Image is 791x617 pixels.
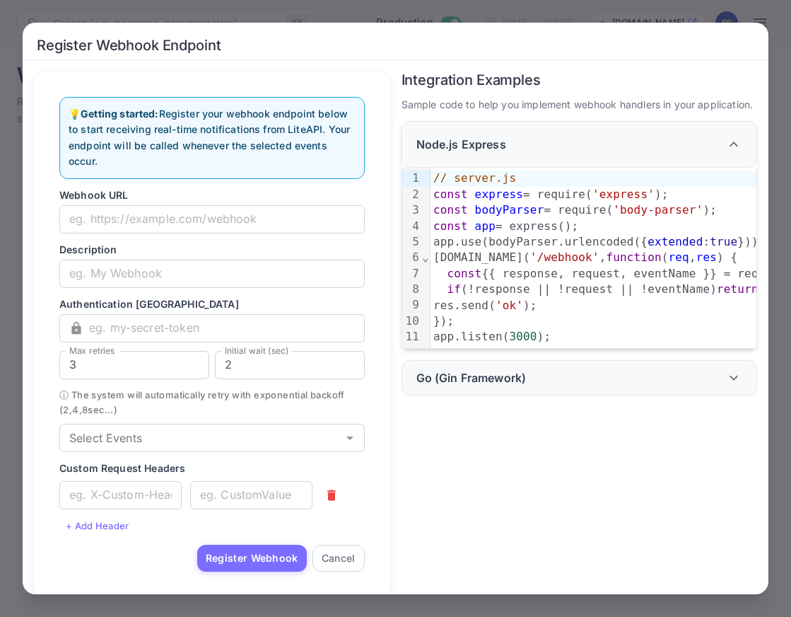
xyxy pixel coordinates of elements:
[496,299,523,312] span: 'ok'
[530,250,599,264] span: '/webhook'
[69,106,356,170] p: 💡 Register your webhook endpoint below to start receiving real-time notifications from LiteAPI. Y...
[64,428,337,448] input: Choose event types...
[402,71,758,88] h6: Integration Examples
[433,219,468,233] span: const
[59,461,365,475] p: Custom Request Headers
[190,481,312,509] input: eg. CustomValue
[475,203,544,217] span: bodyParser
[402,313,422,329] div: 10
[421,250,430,264] span: Fold line
[669,250,689,264] span: req
[696,250,717,264] span: res
[81,108,158,120] strong: Getting started:
[402,202,422,218] div: 3
[402,171,422,186] div: 1
[59,260,365,288] input: eg. My Webhook
[69,345,115,357] label: Max retries
[340,428,360,448] button: Open
[402,234,422,250] div: 5
[402,360,758,396] div: Go (Gin Framework)
[59,515,136,536] button: + Add Header
[59,205,365,233] input: eg. https://example.com/webhook
[433,171,516,185] span: // server.js
[59,296,365,311] p: Authentication [GEOGRAPHIC_DATA]
[648,235,703,248] span: extended
[717,282,758,296] span: return
[402,121,758,168] div: Node.js Express
[447,282,461,296] span: if
[433,203,468,217] span: const
[710,235,737,248] span: true
[402,297,422,313] div: 9
[510,330,537,343] span: 3000
[433,188,468,201] span: const
[59,242,365,257] p: Description
[225,345,289,357] label: Initial wait (sec)
[592,188,655,201] span: 'express'
[416,369,527,386] p: Go (Gin Framework)
[197,545,307,572] button: Register Webhook
[606,250,661,264] span: function
[402,329,422,345] div: 11
[402,266,422,282] div: 7
[89,314,365,342] input: eg. my-secret-token
[402,250,422,265] div: 6
[402,97,758,113] p: Sample code to help you implement webhook handlers in your application.
[312,545,365,572] button: Cancel
[402,282,422,297] div: 8
[613,203,703,217] span: 'body-parser'
[59,188,365,202] p: Webhook URL
[416,136,506,153] p: Node.js Express
[475,188,523,201] span: express
[402,187,422,202] div: 2
[475,219,496,233] span: app
[59,388,365,418] span: ⓘ The system will automatically retry with exponential backoff ( 2 , 4 , 8 sec...)
[447,267,481,280] span: const
[402,219,422,234] div: 4
[59,481,182,509] input: eg. X-Custom-Header
[23,23,768,60] h2: Register Webhook Endpoint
